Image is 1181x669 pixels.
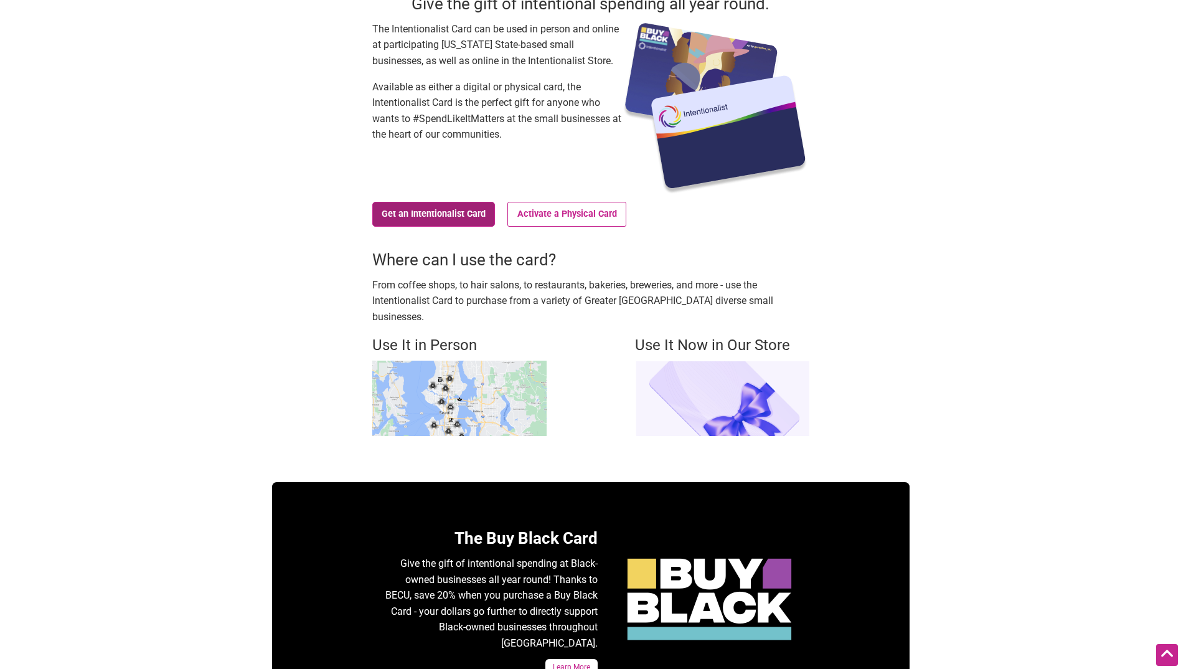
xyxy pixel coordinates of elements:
p: Available as either a digital or physical card, the Intentionalist Card is the perfect gift for a... [372,79,621,143]
img: Intentionalist Card [621,21,809,196]
div: Scroll Back to Top [1156,644,1178,666]
p: The Intentionalist Card can be used in person and online at participating [US_STATE] State-based ... [372,21,621,69]
h3: Where can I use the card? [372,249,809,271]
h4: Use It Now in Our Store [635,335,809,356]
img: Black Black Friday Card [623,554,797,645]
a: Activate a Physical Card [507,202,626,227]
a: Get an Intentionalist Card [372,202,496,227]
img: Buy Black map [372,361,547,436]
img: Intentionalist Store [635,361,809,436]
h4: Use It in Person [372,335,547,356]
h3: The Buy Black Card [385,527,598,549]
p: From coffee shops, to hair salons, to restaurants, bakeries, breweries, and more - use the Intent... [372,277,809,325]
p: Give the gift of intentional spending at Black-owned businesses all year round! Thanks to BECU, s... [385,556,598,652]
